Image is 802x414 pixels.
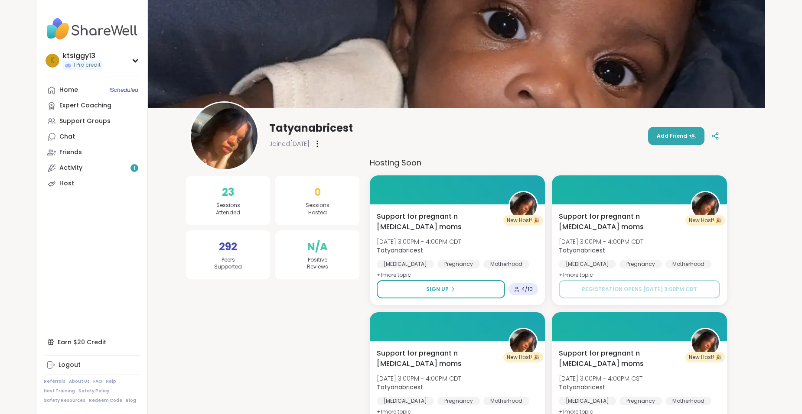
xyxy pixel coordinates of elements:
a: Redeem Code [89,398,122,404]
div: Host [59,179,74,188]
span: 292 [219,239,237,255]
span: Support for pregnant n [MEDICAL_DATA] moms [377,211,499,232]
div: Chat [59,133,75,141]
div: [MEDICAL_DATA] [377,260,434,268]
span: Add Friend [657,132,696,140]
span: [DATE] 3:00PM - 4:00PM CST [559,374,642,383]
div: Motherhood [483,397,529,405]
div: Home [59,86,78,94]
img: ShareWell Nav Logo [44,14,140,44]
div: New Host! 🎉 [503,215,543,226]
span: Support for pregnant n [MEDICAL_DATA] moms [559,348,681,369]
a: Host [44,176,140,191]
a: About Us [69,378,90,385]
a: FAQ [93,378,102,385]
img: Tatyanabricest [510,329,537,356]
a: Help [106,378,116,385]
span: [DATE] 3:00PM - 4:00PM CDT [559,237,643,246]
span: k [50,55,55,66]
span: Positive Reviews [307,256,328,271]
span: Registration opens [DATE] 3:00PM CDT [582,285,697,293]
span: Support for pregnant n [MEDICAL_DATA] moms [559,211,681,232]
img: Tatyanabricest [191,103,258,169]
a: Support Groups [44,113,140,129]
a: Referrals [44,378,65,385]
div: Motherhood [665,397,711,405]
div: New Host! 🎉 [503,352,543,362]
div: New Host! 🎉 [685,215,725,226]
span: N/A [307,239,328,255]
a: Safety Policy [78,388,109,394]
div: [MEDICAL_DATA] [377,397,434,405]
button: Sign Up [377,280,505,298]
span: Sessions Hosted [306,202,329,217]
div: Motherhood [483,260,529,268]
button: Add Friend [648,127,704,145]
div: Logout [59,361,81,369]
span: Sessions Attended [216,202,240,217]
button: Registration opens [DATE] 3:00PM CDT [559,280,720,298]
span: 1 [134,165,135,172]
div: Earn $20 Credit [44,334,140,350]
a: Safety Resources [44,398,85,404]
a: Host Training [44,388,75,394]
b: Tatyanabricest [377,383,423,391]
span: Tatyanabricest [269,121,353,135]
span: 1 Scheduled [109,87,138,94]
a: Friends [44,145,140,160]
div: Expert Coaching [59,101,111,110]
div: Activity [59,164,82,172]
div: Pregnancy [619,260,662,268]
div: Pregnancy [437,260,480,268]
div: Motherhood [665,260,711,268]
div: Pregnancy [437,397,480,405]
span: 0 [314,184,321,200]
span: 1 Pro credit [73,61,101,69]
span: [DATE] 3:00PM - 4:00PM CDT [377,374,461,383]
div: Friends [59,148,82,157]
img: Tatyanabricest [692,329,719,356]
span: 23 [222,184,234,200]
b: Tatyanabricest [377,246,423,255]
a: Activity1 [44,160,140,176]
img: Tatyanabricest [510,192,537,219]
span: Support for pregnant n [MEDICAL_DATA] moms [377,348,499,369]
a: Chat [44,129,140,145]
img: Tatyanabricest [692,192,719,219]
a: Expert Coaching [44,98,140,113]
a: Logout [44,357,140,373]
div: New Host! 🎉 [685,352,725,362]
span: Peers Supported [214,256,242,271]
div: Pregnancy [619,397,662,405]
div: [MEDICAL_DATA] [559,397,616,405]
a: Home1Scheduled [44,82,140,98]
div: [MEDICAL_DATA] [559,260,616,268]
span: Joined [DATE] [269,139,310,148]
span: 4 / 10 [522,286,533,293]
span: Sign Up [426,285,449,293]
span: [DATE] 3:00PM - 4:00PM CDT [377,237,461,246]
b: Tatyanabricest [559,246,605,255]
a: Blog [126,398,136,404]
div: ktsiggy13 [63,51,102,61]
b: Tatyanabricest [559,383,605,391]
div: Support Groups [59,117,111,126]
